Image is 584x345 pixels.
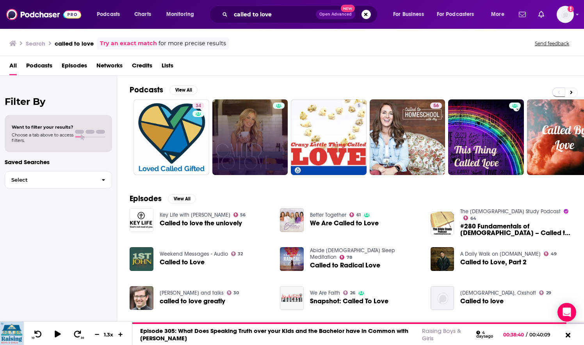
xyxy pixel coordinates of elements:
h2: Episodes [130,194,162,203]
a: 34 [134,99,209,175]
a: Try an exact match [100,39,157,48]
span: Open Advanced [319,12,352,16]
span: New [341,5,355,12]
button: open menu [486,8,514,21]
a: Charts [129,8,156,21]
a: Show notifications dropdown [535,8,547,21]
a: We Are Called to Love [280,208,304,232]
span: 34 [196,102,201,110]
a: Called to love the unlovely [130,208,153,232]
a: Weekend Messages - Audio [160,251,228,257]
span: We Are Called to Love [310,220,379,226]
a: Episode 305: What Does Speaking Truth over your Kids and the Bachelor have in Common with [PERSON... [140,327,408,342]
div: Search podcasts, credits, & more... [217,5,385,23]
button: View All [168,194,196,203]
svg: Add a profile image [568,6,574,12]
a: 5 [354,103,363,109]
img: Podchaser - Follow, Share and Rate Podcasts [6,7,81,22]
a: Called to Radical Love [280,247,304,271]
button: Open AdvancedNew [316,10,355,19]
a: Called to Love, Part 2 [460,259,527,265]
span: 00:38:40 [503,332,526,338]
span: 29 [546,291,551,295]
a: Called to love the unlovely [160,220,242,226]
span: Podcasts [26,59,52,75]
img: Called to Love, Part 2 [431,247,454,271]
a: Called to Radical Love [310,262,380,269]
span: Podcasts [97,9,120,20]
a: 32 [231,251,243,256]
button: open menu [91,8,130,21]
span: For Business [393,9,424,20]
h2: Filter By [5,96,112,107]
a: We Are Faith [310,290,340,296]
a: Homilies and talks [160,290,224,296]
a: Snapshot: Called To Love [310,298,388,304]
span: / [526,332,527,338]
a: called to love greatly [160,298,225,304]
a: Networks [96,59,123,75]
a: St Andrew's Church, Oxshott [460,290,536,296]
a: Raising Boys & Girls [422,327,461,342]
span: 49 [551,252,557,256]
a: The Bible Study Podcast [460,208,561,215]
span: 30 [233,291,239,295]
a: Called to love [431,286,454,310]
a: 78 [340,255,352,260]
span: All [9,59,17,75]
a: PodcastsView All [130,85,198,95]
a: EpisodesView All [130,194,196,203]
a: Lists [162,59,173,75]
span: 00:40:09 [527,332,558,338]
button: Show profile menu [557,6,574,23]
a: Called to love [460,298,504,304]
span: for more precise results [158,39,226,48]
a: 30 [227,290,239,295]
input: Search podcasts, credits, & more... [231,8,316,21]
a: 34 [192,103,204,109]
span: Select [5,177,95,182]
button: open menu [432,8,486,21]
button: View All [169,85,198,95]
span: 10 [32,336,34,340]
span: 64 [470,217,476,220]
a: Episodes [62,59,87,75]
a: 61 [349,212,361,217]
button: Send feedback [532,40,572,47]
img: called to love greatly [130,286,153,310]
img: #280 Fundamentals of Christianity – Called to Love [431,212,454,235]
span: Choose a tab above to access filters. [12,132,73,143]
span: 5 [358,102,360,110]
span: More [491,9,504,20]
span: 26 [350,291,355,295]
a: Called to Love [160,259,205,265]
span: Charts [134,9,151,20]
a: 5 [291,99,367,175]
button: 10 [30,330,45,340]
button: open menu [388,8,434,21]
a: 64 [463,216,476,220]
img: Snapshot: Called To Love [280,286,304,310]
a: 56 [370,99,445,175]
span: Monitoring [166,9,194,20]
span: 78 [347,256,352,259]
a: Credits [132,59,152,75]
a: Key Life with Steve Brown [160,212,230,218]
a: #280 Fundamentals of Christianity – Called to Love [460,223,572,236]
span: For Podcasters [437,9,474,20]
a: 56 [430,103,442,109]
span: 32 [238,252,243,256]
